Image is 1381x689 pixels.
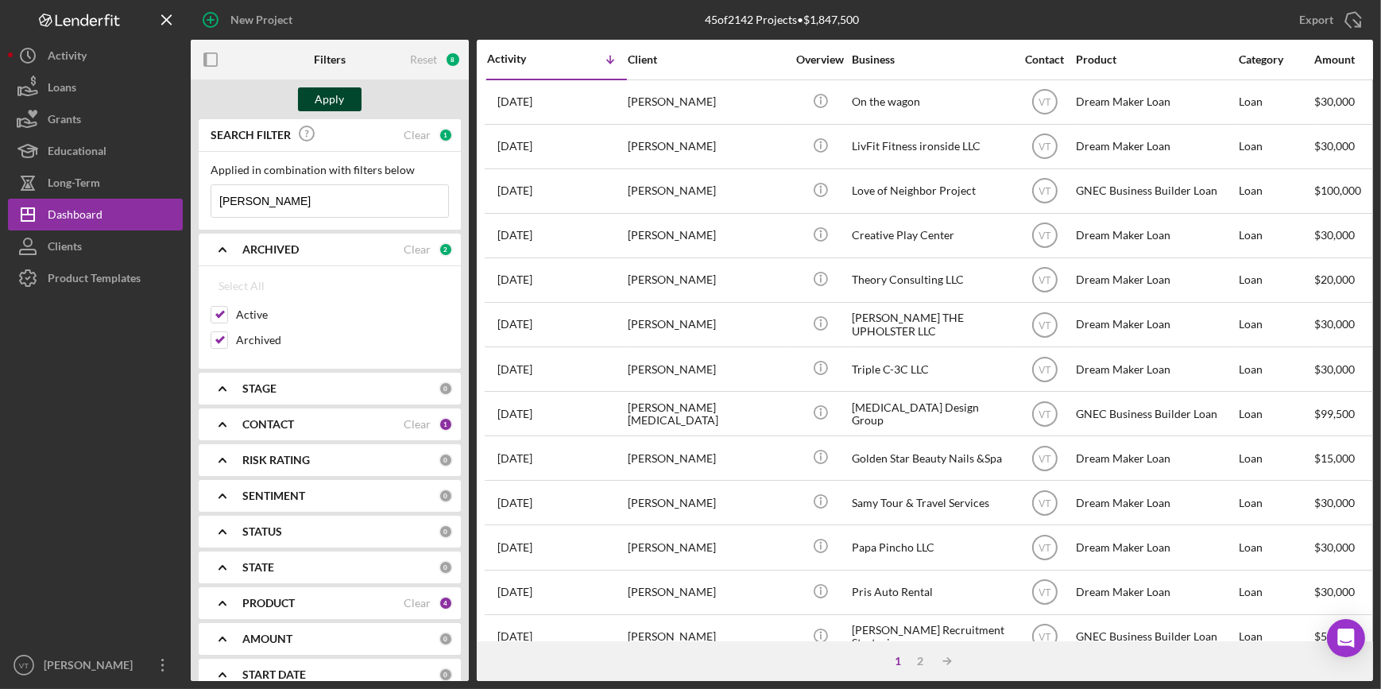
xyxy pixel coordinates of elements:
[48,230,82,266] div: Clients
[242,382,277,395] b: STAGE
[1299,4,1333,36] div: Export
[497,630,532,643] time: 2025-08-09 15:47
[242,418,294,431] b: CONTACT
[242,454,310,466] b: RISK RATING
[8,230,183,262] a: Clients
[48,135,106,171] div: Educational
[1076,81,1235,123] div: Dream Maker Loan
[445,52,461,68] div: 8
[852,437,1011,479] div: Golden Star Beauty Nails &Spa
[1076,259,1235,301] div: Dream Maker Loan
[8,199,183,230] button: Dashboard
[1076,215,1235,257] div: Dream Maker Loan
[242,633,292,645] b: AMOUNT
[497,452,532,465] time: 2025-08-11 12:06
[1039,632,1051,643] text: VT
[1239,393,1313,435] div: Loan
[1314,259,1374,301] div: $20,000
[242,561,274,574] b: STATE
[497,408,532,420] time: 2025-08-11 16:42
[852,215,1011,257] div: Creative Play Center
[628,259,787,301] div: [PERSON_NAME]
[439,668,453,682] div: 0
[1239,571,1313,614] div: Loan
[852,616,1011,658] div: [PERSON_NAME] Recruitment Strategies
[8,649,183,681] button: VT[PERSON_NAME]
[628,170,787,212] div: [PERSON_NAME]
[497,541,532,554] time: 2025-08-11 02:58
[242,668,306,681] b: START DATE
[1039,97,1051,108] text: VT
[1314,126,1374,168] div: $30,000
[1039,275,1051,286] text: VT
[404,243,431,256] div: Clear
[852,126,1011,168] div: LivFit Fitness ironside LLC
[439,632,453,646] div: 0
[242,243,299,256] b: ARCHIVED
[852,571,1011,614] div: Pris Auto Rental
[1314,170,1374,212] div: $100,000
[230,4,292,36] div: New Project
[1314,482,1374,524] div: $30,000
[497,229,532,242] time: 2025-08-15 02:02
[1076,126,1235,168] div: Dream Maker Loan
[1314,215,1374,257] div: $30,000
[497,318,532,331] time: 2025-08-13 02:09
[1015,53,1074,66] div: Contact
[211,270,273,302] button: Select All
[628,348,787,390] div: [PERSON_NAME]
[8,135,183,167] button: Educational
[909,655,931,668] div: 2
[1039,543,1051,554] text: VT
[628,482,787,524] div: [PERSON_NAME]
[628,53,787,66] div: Client
[242,597,295,610] b: PRODUCT
[1314,304,1374,346] div: $30,000
[497,586,532,598] time: 2025-08-11 02:27
[1039,230,1051,242] text: VT
[497,95,532,108] time: 2025-08-16 19:30
[1076,437,1235,479] div: Dream Maker Loan
[1039,319,1051,331] text: VT
[1239,437,1313,479] div: Loan
[211,164,449,176] div: Applied in combination with filters below
[48,199,103,234] div: Dashboard
[48,72,76,107] div: Loans
[1076,526,1235,568] div: Dream Maker Loan
[628,616,787,658] div: [PERSON_NAME]
[1314,616,1374,658] div: $50,000
[1039,141,1051,153] text: VT
[1314,348,1374,390] div: $30,000
[852,526,1011,568] div: Papa Pincho LLC
[1076,304,1235,346] div: Dream Maker Loan
[439,381,453,396] div: 0
[497,140,532,153] time: 2025-08-15 22:32
[628,437,787,479] div: [PERSON_NAME]
[242,490,305,502] b: SENTIMENT
[236,332,449,348] label: Archived
[791,53,850,66] div: Overview
[8,40,183,72] a: Activity
[1314,571,1374,614] div: $30,000
[1314,53,1374,66] div: Amount
[1239,81,1313,123] div: Loan
[439,453,453,467] div: 0
[628,126,787,168] div: [PERSON_NAME]
[439,560,453,575] div: 0
[852,53,1011,66] div: Business
[8,262,183,294] button: Product Templates
[19,661,29,670] text: VT
[48,167,100,203] div: Long-Term
[628,526,787,568] div: [PERSON_NAME]
[439,596,453,610] div: 4
[1314,526,1374,568] div: $30,000
[1239,304,1313,346] div: Loan
[236,307,449,323] label: Active
[1039,497,1051,509] text: VT
[852,170,1011,212] div: Love of Neighbor Project
[242,525,282,538] b: STATUS
[1239,53,1313,66] div: Category
[1239,126,1313,168] div: Loan
[1314,393,1374,435] div: $99,500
